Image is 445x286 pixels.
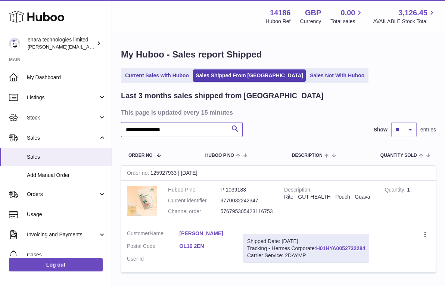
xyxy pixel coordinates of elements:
[341,8,355,18] span: 0.00
[168,197,221,204] dt: Current identifier
[27,94,98,101] span: Listings
[27,114,98,121] span: Stock
[27,74,106,81] span: My Dashboard
[221,197,273,204] dd: 3770032242347
[307,69,367,82] a: Sales Not With Huboo
[205,153,234,158] span: Huboo P no
[380,153,417,158] span: Quantity Sold
[27,153,106,161] span: Sales
[127,243,180,252] dt: Postal Code
[243,234,369,263] div: Tracking - Hermes Corporate:
[420,126,436,133] span: entries
[270,8,291,18] strong: 14186
[305,8,321,18] strong: GBP
[398,8,427,18] span: 3,126.45
[9,38,20,49] img: Dee@enara.co
[121,166,436,181] div: 125927933 | [DATE]
[127,230,180,239] dt: Name
[180,243,232,250] a: OL16 2EN
[168,186,221,193] dt: Huboo P no
[9,258,103,271] a: Log out
[221,208,273,215] dd: 576795305423116753
[284,193,373,200] div: Rite - GUT HEALTH - Pouch - Guava
[247,252,365,259] div: Carrier Service: 2DAYMP
[284,187,312,195] strong: Description
[221,186,273,193] dd: P-1039183
[316,245,365,251] a: H01HYA0052732284
[168,208,221,215] dt: Channel order
[373,18,436,25] span: AVAILABLE Stock Total
[128,153,153,158] span: Order No
[127,186,157,216] img: 141861748703523.jpg
[266,18,291,25] div: Huboo Ref
[127,230,150,236] span: Customer
[247,238,365,245] div: Shipped Date: [DATE]
[27,191,98,198] span: Orders
[379,181,436,224] td: 1
[180,230,232,237] a: [PERSON_NAME]
[292,153,323,158] span: Description
[27,134,98,142] span: Sales
[373,8,436,25] a: 3,126.45 AVAILABLE Stock Total
[121,91,324,101] h2: Last 3 months sales shipped from [GEOGRAPHIC_DATA]
[330,18,364,25] span: Total sales
[121,49,436,60] h1: My Huboo - Sales report Shipped
[300,18,321,25] div: Currency
[28,36,95,50] div: enara technologies limited
[27,251,106,258] span: Cases
[27,211,106,218] span: Usage
[121,108,434,116] h3: This page is updated every 15 minutes
[27,231,98,238] span: Invoicing and Payments
[127,255,180,262] dt: User Id
[330,8,364,25] a: 0.00 Total sales
[122,69,192,82] a: Current Sales with Huboo
[193,69,306,82] a: Sales Shipped From [GEOGRAPHIC_DATA]
[28,44,150,50] span: [PERSON_NAME][EMAIL_ADDRESS][DOMAIN_NAME]
[127,170,150,178] strong: Order no
[385,187,407,195] strong: Quantity
[27,172,106,179] span: Add Manual Order
[374,126,388,133] label: Show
